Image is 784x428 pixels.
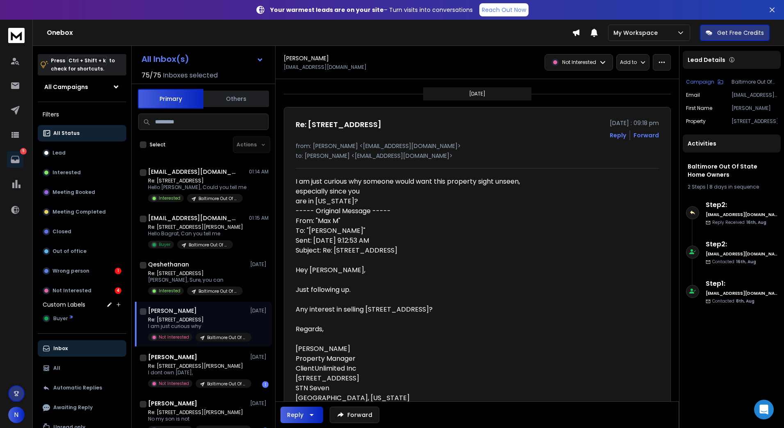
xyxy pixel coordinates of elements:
p: 01:14 AM [249,168,269,175]
h1: [EMAIL_ADDRESS][DOMAIN_NAME] [148,214,238,222]
button: Meeting Completed [38,204,126,220]
h3: Inboxes selected [163,71,218,80]
p: Closed [52,228,71,235]
span: 16th, Aug [746,219,766,225]
button: Not Interested4 [38,282,126,299]
p: 01:15 AM [249,215,269,221]
p: Hello Bagrat, Can you tell me [148,230,243,237]
p: [DATE] [250,307,269,314]
p: All [53,365,60,371]
p: Awaiting Reply [53,404,93,411]
p: Baltimore Out Of State Home Owners [732,79,777,85]
button: All [38,360,126,376]
button: Reply [280,407,323,423]
h1: [PERSON_NAME] [148,399,197,408]
button: Awaiting Reply [38,399,126,416]
button: Reply [610,131,626,139]
p: [EMAIL_ADDRESS][DOMAIN_NAME] [284,64,367,71]
p: Reply Received [712,219,766,225]
p: Interested [159,195,180,201]
p: Not Interested [159,334,189,340]
h6: Step 1 : [706,279,777,289]
p: [STREET_ADDRESS] [732,118,777,125]
p: [DATE] [469,91,485,97]
button: All Campaigns [38,79,126,95]
h6: [EMAIL_ADDRESS][DOMAIN_NAME] [706,212,777,218]
div: | [688,184,776,190]
button: Meeting Booked [38,184,126,200]
p: – Turn visits into conversations [270,6,473,14]
button: Campaign [686,79,723,85]
button: Forward [330,407,379,423]
div: Reply [287,411,303,419]
a: 5 [7,151,23,168]
h1: Qeshethanan [148,260,189,269]
p: Property [686,118,706,125]
h6: Step 2 : [706,200,777,210]
span: 75 / 75 [141,71,161,80]
h1: Re: [STREET_ADDRESS] [296,119,381,130]
button: All Inbox(s) [135,51,270,67]
p: Interested [159,288,180,294]
p: [DATE] : 09:18 pm [610,119,659,127]
button: Closed [38,223,126,240]
button: Out of office [38,243,126,260]
p: Re: [STREET_ADDRESS][PERSON_NAME] [148,363,246,369]
span: 8th, Aug [736,298,754,304]
p: All Status [53,130,80,137]
p: [DATE] [250,400,269,407]
strong: Your warmest leads are on your site [270,6,384,14]
div: 4 [115,287,121,294]
span: N [8,407,25,423]
button: Automatic Replies [38,380,126,396]
p: Wrong person [52,268,89,274]
h3: Custom Labels [43,301,85,309]
p: Buyer [159,241,171,248]
p: I dont own [DATE], [148,369,246,376]
p: Automatic Replies [53,385,102,391]
h1: [EMAIL_ADDRESS][DOMAIN_NAME] [148,168,238,176]
h1: [PERSON_NAME] [148,353,197,361]
h1: [PERSON_NAME] [284,54,329,62]
p: Baltimore Out Of State Home Owners [189,242,228,248]
p: Add to [620,59,637,66]
button: Lead [38,145,126,161]
label: Select [150,141,166,148]
h1: All Campaigns [44,83,88,91]
p: Re: [STREET_ADDRESS] [148,316,246,323]
p: Meeting Completed [52,209,106,215]
span: 8 days in sequence [709,183,759,190]
p: from: [PERSON_NAME] <[EMAIL_ADDRESS][DOMAIN_NAME]> [296,142,659,150]
span: 2 Steps [688,183,706,190]
h1: Baltimore Out Of State Home Owners [688,162,776,179]
button: Wrong person1 [38,263,126,279]
span: Buyer [53,315,68,322]
p: Re: [STREET_ADDRESS] [148,178,246,184]
p: Baltimore Out Of State Home Owners [207,381,246,387]
p: Re: [STREET_ADDRESS][PERSON_NAME] [148,409,246,416]
button: Inbox [38,340,126,357]
p: Baltimore Out Of State Home Owners [198,196,238,202]
h6: [EMAIL_ADDRESS][DOMAIN_NAME] [706,251,777,257]
p: Campaign [686,79,714,85]
p: Baltimore Out Of State Home Owners [207,335,246,341]
button: Buyer [38,310,126,327]
h1: [PERSON_NAME] [148,307,197,315]
p: No my son is not [148,416,246,422]
p: Not Interested [562,59,596,66]
p: I am just curious why [148,323,246,330]
a: Reach Out Now [479,3,529,16]
p: Press to check for shortcuts. [51,57,115,73]
p: Re: [STREET_ADDRESS][PERSON_NAME] [148,224,243,230]
p: My Workspace [613,29,661,37]
p: Not Interested [52,287,91,294]
div: Forward [634,131,659,139]
p: Lead [52,150,66,156]
button: All Status [38,125,126,141]
p: Re: [STREET_ADDRESS] [148,270,243,277]
p: Out of office [52,248,87,255]
p: Not Interested [159,380,189,387]
p: Hello [PERSON_NAME], Could you tell me [148,184,246,191]
span: Ctrl + Shift + k [67,56,107,65]
h3: Filters [38,109,126,120]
